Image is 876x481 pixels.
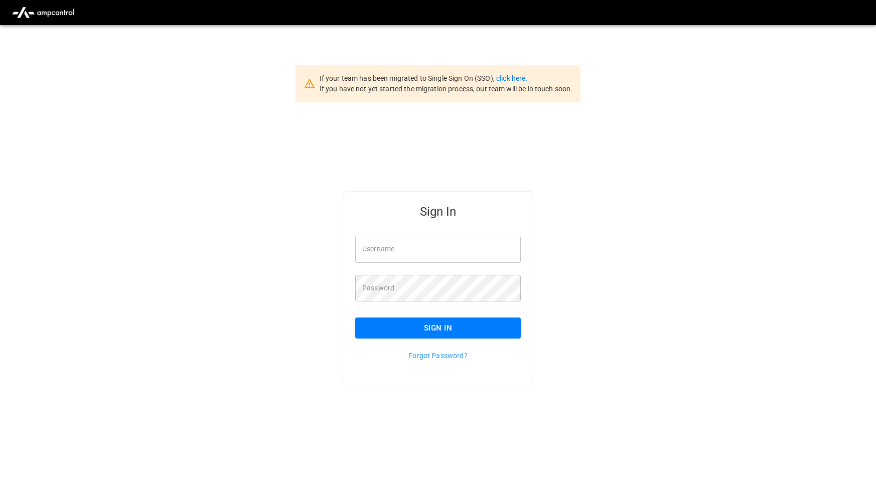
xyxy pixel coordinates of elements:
[8,3,78,22] img: ampcontrol.io logo
[320,74,496,82] span: If your team has been migrated to Single Sign On (SSO),
[496,74,527,82] a: click here.
[355,204,521,220] h5: Sign In
[320,85,573,93] span: If you have not yet started the migration process, our team will be in touch soon.
[355,317,521,339] button: Sign In
[355,351,521,361] p: Forgot Password?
